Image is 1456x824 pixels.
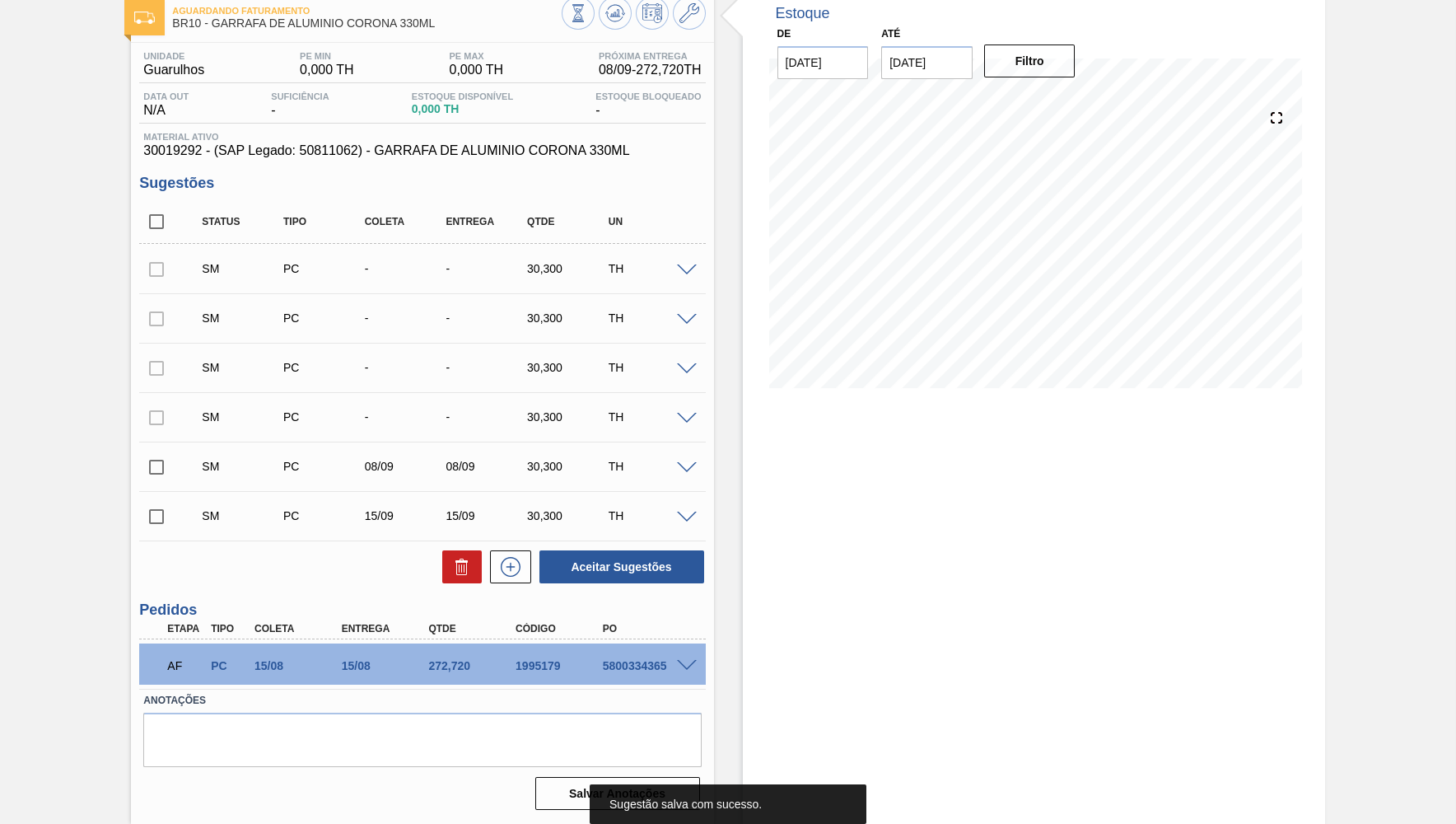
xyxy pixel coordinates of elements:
[412,91,513,101] span: Estoque Disponível
[424,623,521,634] div: Qtde
[441,410,531,424] div: -
[604,410,694,424] div: TH
[604,361,694,374] div: TH
[198,410,287,424] div: Sugestão Manual
[361,410,450,424] div: -
[361,361,450,374] div: -
[523,460,613,473] div: 30,300
[984,44,1076,77] button: Filtro
[143,143,701,158] span: 30019292 - (SAP Legado: 50811062) - GARRAFA DE ALUMINIO CORONA 330ML
[434,550,482,583] div: Excluir Sugestões
[143,63,204,77] span: Guarulhos
[523,262,613,275] div: 30,300
[361,460,450,473] div: 08/09/2025
[198,509,287,522] div: Sugestão Manual
[300,51,354,61] span: PE MIN
[279,410,369,424] div: Pedido de Compra
[207,659,251,672] div: Pedido de Compra
[163,648,208,684] div: Aguardando Faturamento
[139,175,705,192] h3: Sugestões
[449,63,503,77] span: 0,000 TH
[604,311,694,325] div: TH
[361,216,450,227] div: Coleta
[604,262,694,275] div: TH
[279,262,369,275] div: Pedido de Compra
[279,361,369,374] div: Pedido de Compra
[361,311,450,325] div: -
[279,311,369,325] div: Pedido de Compra
[143,689,701,713] label: Anotações
[595,91,701,101] span: Estoque Bloqueado
[250,659,348,672] div: 15/08/2025
[531,549,706,585] div: Aceitar Sugestões
[881,28,900,40] label: Até
[449,51,503,61] span: PE MAX
[609,798,762,811] span: Sugestão salva com sucesso.
[338,623,435,634] div: Entrega
[535,777,700,810] button: Salvar Anotações
[198,216,287,227] div: Status
[198,460,287,473] div: Sugestão Manual
[441,460,531,473] div: 08/09/2025
[511,623,609,634] div: Código
[441,262,531,275] div: -
[167,659,203,672] p: AF
[139,91,193,118] div: N/A
[599,51,702,61] span: Próxima Entrega
[139,602,705,619] h3: Pedidos
[604,216,694,227] div: UN
[250,623,348,634] div: Coleta
[338,659,435,672] div: 15/08/2025
[539,550,704,583] button: Aceitar Sugestões
[143,51,204,61] span: Unidade
[271,91,329,101] span: Suficiência
[482,550,531,583] div: Nova sugestão
[441,509,531,522] div: 15/09/2025
[599,623,696,634] div: PO
[279,460,369,473] div: Pedido de Compra
[523,311,613,325] div: 30,300
[300,63,354,77] span: 0,000 TH
[599,63,702,77] span: 08/09 - 272,720 TH
[134,12,155,24] img: Ícone
[172,6,561,16] span: Aguardando Faturamento
[441,361,531,374] div: -
[207,623,251,634] div: Tipo
[198,262,287,275] div: Sugestão Manual
[198,311,287,325] div: Sugestão Manual
[361,509,450,522] div: 15/09/2025
[523,410,613,424] div: 30,300
[163,623,208,634] div: Etapa
[361,262,450,275] div: -
[279,509,369,522] div: Pedido de Compra
[604,509,694,522] div: TH
[523,361,613,374] div: 30,300
[279,216,369,227] div: Tipo
[777,28,791,40] label: De
[143,91,189,101] span: Data out
[267,91,333,118] div: -
[511,659,609,672] div: 1995179
[523,216,613,227] div: Qtde
[881,46,973,79] input: dd/mm/yyyy
[777,46,869,79] input: dd/mm/yyyy
[441,311,531,325] div: -
[604,460,694,473] div: TH
[599,659,696,672] div: 5800334365
[523,509,613,522] div: 30,300
[172,17,561,30] span: BR10 - GARRAFA DE ALUMINIO CORONA 330ML
[424,659,521,672] div: 272,720
[198,361,287,374] div: Sugestão Manual
[412,103,513,115] span: 0,000 TH
[776,5,830,22] div: Estoque
[441,216,531,227] div: Entrega
[143,132,701,142] span: Material ativo
[591,91,705,118] div: -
